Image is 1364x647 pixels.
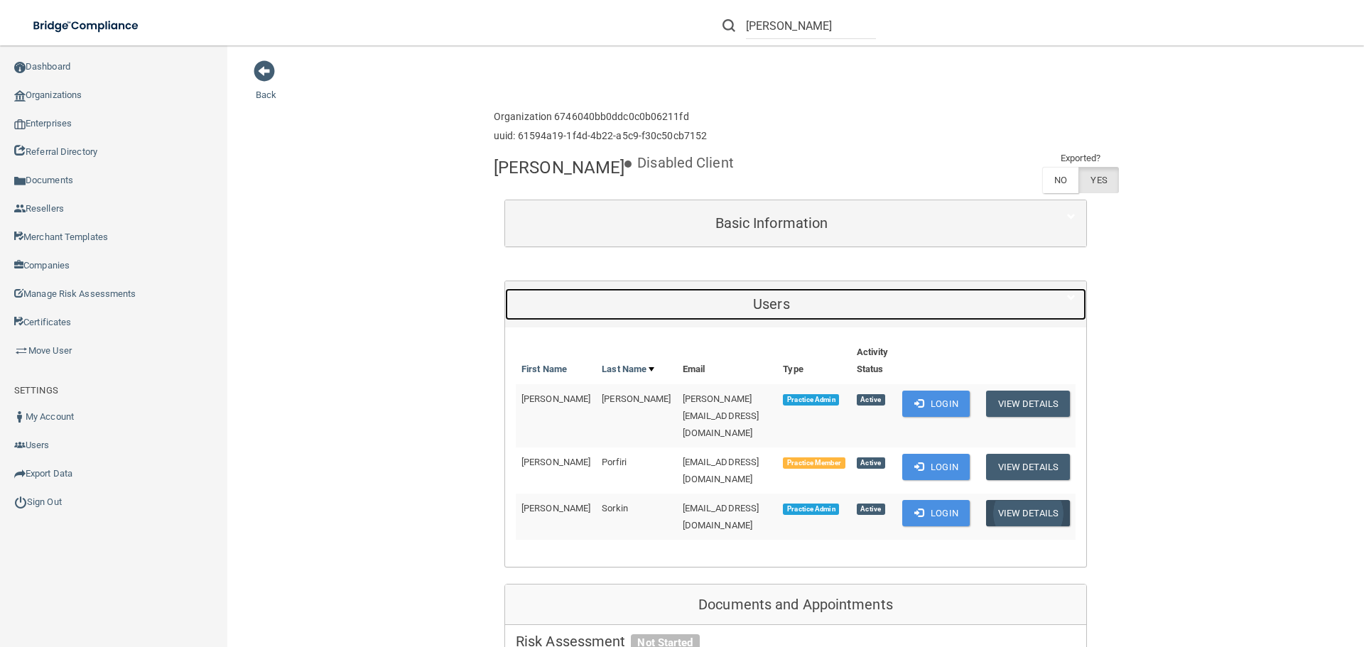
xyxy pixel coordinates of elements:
button: View Details [986,454,1070,480]
img: enterprise.0d942306.png [14,119,26,129]
span: [PERSON_NAME] [521,503,590,513]
img: ic_user_dark.df1a06c3.png [14,411,26,423]
h5: Basic Information [516,215,1027,231]
a: Basic Information [516,207,1076,239]
img: icon-users.e205127d.png [14,440,26,451]
a: Last Name [602,361,654,378]
th: Email [677,338,778,384]
label: NO [1042,167,1078,193]
td: Exported? [1042,150,1119,167]
span: Practice Member [783,457,845,469]
span: [PERSON_NAME][EMAIL_ADDRESS][DOMAIN_NAME] [683,393,759,438]
input: Search [746,13,876,39]
span: [EMAIL_ADDRESS][DOMAIN_NAME] [683,503,759,531]
span: Practice Admin [783,504,839,515]
img: icon-export.b9366987.png [14,468,26,479]
span: [PERSON_NAME] [602,393,671,404]
th: Type [777,338,850,384]
button: Login [902,391,970,417]
a: Users [516,288,1076,320]
span: [PERSON_NAME] [521,457,590,467]
span: Active [857,394,885,406]
img: bridge_compliance_login_screen.278c3ca4.svg [21,11,152,40]
div: Documents and Appointments [505,585,1086,626]
span: Practice Admin [783,394,839,406]
img: icon-documents.8dae5593.png [14,175,26,187]
button: Login [902,500,970,526]
img: ic_dashboard_dark.d01f4a41.png [14,62,26,73]
span: [PERSON_NAME] [521,393,590,404]
button: View Details [986,500,1070,526]
h5: Users [516,296,1027,312]
button: Login [902,454,970,480]
img: briefcase.64adab9b.png [14,344,28,358]
label: YES [1078,167,1118,193]
button: View Details [986,391,1070,417]
span: Active [857,457,885,469]
a: First Name [521,361,567,378]
span: [EMAIL_ADDRESS][DOMAIN_NAME] [683,457,759,484]
span: Active [857,504,885,515]
h6: Organization 6746040bb0ddc0c0b06211fd [494,112,707,122]
h4: [PERSON_NAME] [494,158,624,177]
img: ic-search.3b580494.png [722,19,735,32]
th: Activity Status [851,338,897,384]
span: Sorkin [602,503,628,513]
p: Disabled Client [637,150,734,176]
h6: uuid: 61594a19-1f4d-4b22-a5c9-f30c50cb7152 [494,131,707,141]
span: Porfiri [602,457,627,467]
img: ic_power_dark.7ecde6b1.png [14,496,27,509]
img: organization-icon.f8decf85.png [14,90,26,102]
a: Back [256,72,276,100]
img: ic_reseller.de258add.png [14,203,26,214]
label: SETTINGS [14,382,58,399]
